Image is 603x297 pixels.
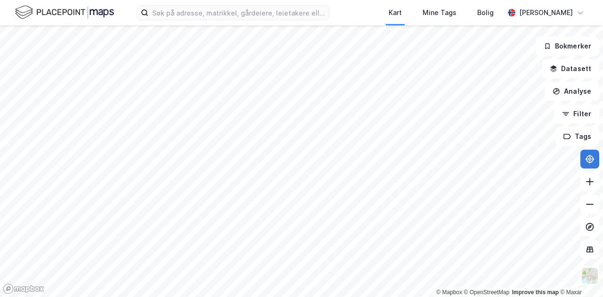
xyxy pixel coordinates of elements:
button: Bokmerker [536,37,599,56]
div: Bolig [477,7,494,18]
div: Kart [389,7,402,18]
button: Analyse [545,82,599,101]
div: [PERSON_NAME] [519,7,573,18]
button: Filter [554,104,599,123]
button: Tags [555,127,599,146]
iframe: Chat Widget [556,252,603,297]
a: Mapbox [436,289,462,296]
button: Datasett [542,59,599,78]
div: Kontrollprogram for chat [556,252,603,297]
input: Søk på adresse, matrikkel, gårdeiere, leietakere eller personer [148,6,329,20]
div: Mine Tags [423,7,456,18]
a: OpenStreetMap [464,289,510,296]
a: Mapbox homepage [3,283,44,294]
img: logo.f888ab2527a4732fd821a326f86c7f29.svg [15,4,114,21]
a: Improve this map [512,289,559,296]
